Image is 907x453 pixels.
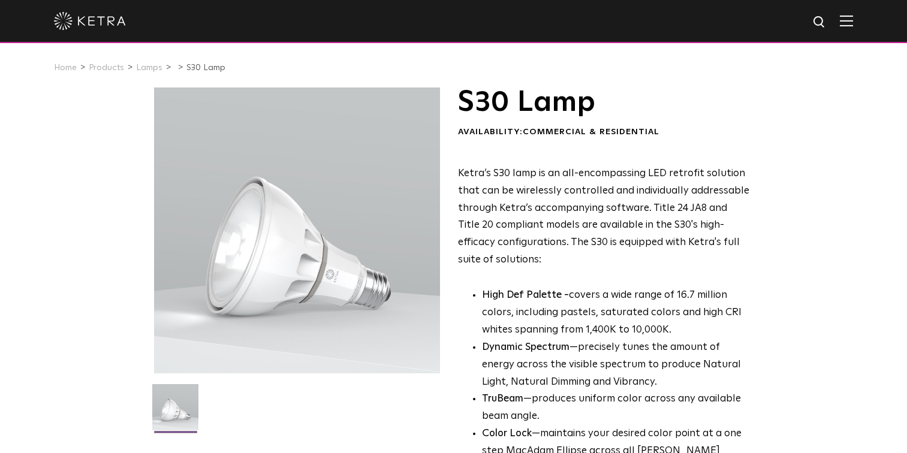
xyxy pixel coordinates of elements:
[136,64,162,72] a: Lamps
[186,64,225,72] a: S30 Lamp
[482,342,569,352] strong: Dynamic Spectrum
[523,128,659,136] span: Commercial & Residential
[89,64,124,72] a: Products
[152,384,198,439] img: S30-Lamp-Edison-2021-Web-Square
[54,64,77,72] a: Home
[840,15,853,26] img: Hamburger%20Nav.svg
[482,287,750,339] p: covers a wide range of 16.7 million colors, including pastels, saturated colors and high CRI whit...
[482,339,750,391] li: —precisely tunes the amount of energy across the visible spectrum to produce Natural Light, Natur...
[482,290,569,300] strong: High Def Palette -
[482,394,523,404] strong: TruBeam
[812,15,827,30] img: search icon
[458,87,750,117] h1: S30 Lamp
[458,126,750,138] div: Availability:
[458,168,749,265] span: Ketra’s S30 lamp is an all-encompassing LED retrofit solution that can be wirelessly controlled a...
[482,391,750,425] li: —produces uniform color across any available beam angle.
[482,428,532,439] strong: Color Lock
[54,12,126,30] img: ketra-logo-2019-white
